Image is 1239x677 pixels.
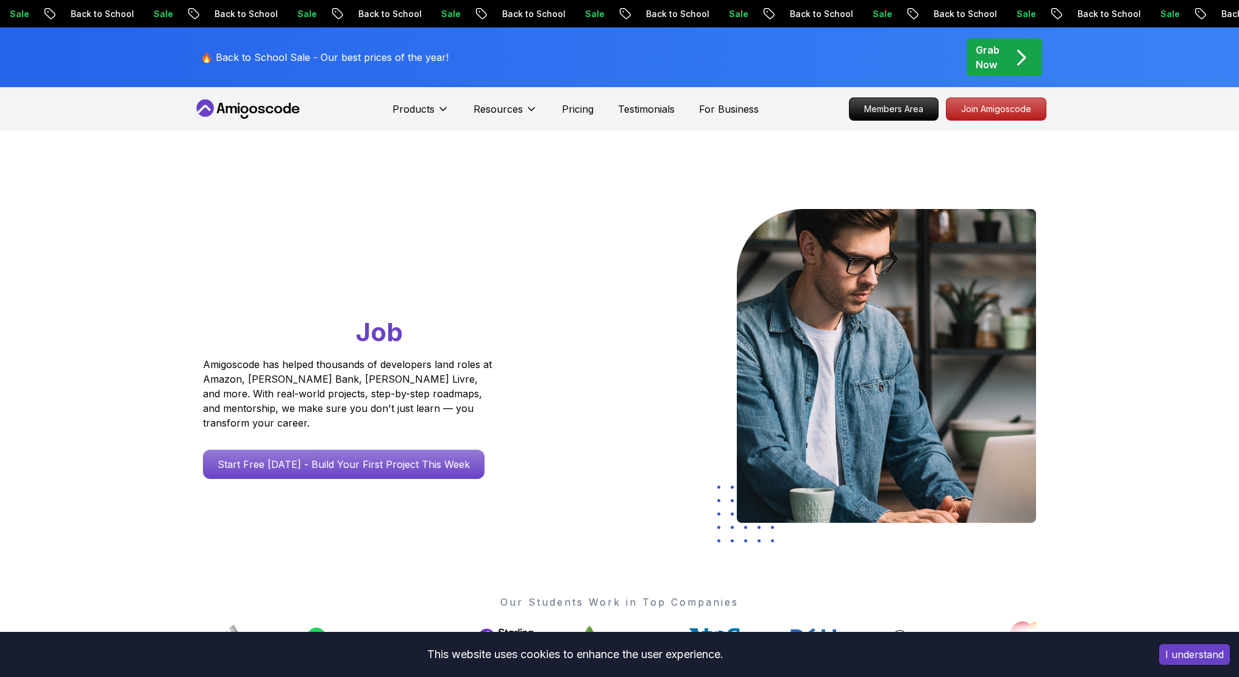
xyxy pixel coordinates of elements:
[710,8,749,20] p: Sale
[1141,8,1180,20] p: Sale
[946,97,1046,121] a: Join Amigoscode
[339,8,422,20] p: Back to School
[52,8,135,20] p: Back to School
[422,8,461,20] p: Sale
[627,8,710,20] p: Back to School
[474,102,538,126] button: Resources
[699,102,759,116] a: For Business
[850,98,938,120] p: Members Area
[915,8,998,20] p: Back to School
[279,8,318,20] p: Sale
[356,316,403,347] span: Job
[201,50,449,65] p: 🔥 Back to School Sale - Our best prices of the year!
[392,102,435,116] p: Products
[203,357,495,430] p: Amigoscode has helped thousands of developers land roles at Amazon, [PERSON_NAME] Bank, [PERSON_N...
[203,209,539,350] h1: Go From Learning to Hired: Master Java, Spring Boot & Cloud Skills That Get You the
[1059,8,1141,20] p: Back to School
[946,98,1046,120] p: Join Amigoscode
[566,8,605,20] p: Sale
[976,43,999,72] p: Grab Now
[854,8,893,20] p: Sale
[618,102,675,116] a: Testimonials
[998,8,1037,20] p: Sale
[196,8,279,20] p: Back to School
[474,102,523,116] p: Resources
[1159,644,1230,665] button: Accept cookies
[203,450,485,479] a: Start Free [DATE] - Build Your First Project This Week
[392,102,449,126] button: Products
[203,595,1037,609] p: Our Students Work in Top Companies
[135,8,174,20] p: Sale
[9,641,1141,668] div: This website uses cookies to enhance the user experience.
[849,97,939,121] a: Members Area
[771,8,854,20] p: Back to School
[483,8,566,20] p: Back to School
[737,209,1036,523] img: hero
[562,102,594,116] a: Pricing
